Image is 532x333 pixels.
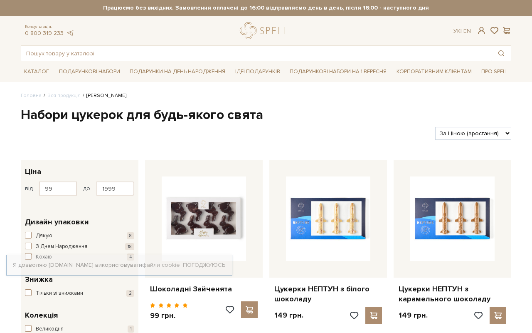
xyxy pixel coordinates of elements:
a: Подарункові набори на 1 Вересня [286,65,390,79]
input: Ціна [96,181,134,196]
a: Подарунки на День народження [126,65,229,78]
div: Ук [453,27,471,35]
a: Цукерки НЕПТУН з білого шоколаду [274,284,382,304]
span: Тільки зі знижками [36,289,83,298]
button: Пошук товару у каталозі [492,46,511,61]
a: Вся продукція [47,92,81,99]
div: Я дозволяю [DOMAIN_NAME] використовувати [7,261,232,269]
a: 0 800 319 233 [25,30,64,37]
a: Подарункові набори [56,65,123,78]
p: 149 грн. [399,311,428,320]
input: Пошук товару у каталозі [21,46,492,61]
span: | [461,27,462,35]
span: Консультація: [25,24,74,30]
li: [PERSON_NAME] [81,92,126,99]
a: Каталог [21,65,52,78]
a: Погоджуюсь [183,261,225,269]
a: logo [240,22,292,39]
button: Дякую 8 [25,232,134,240]
span: 8 [127,232,134,239]
strong: Працюємо без вихідних. Замовлення оплачені до 16:00 відправляємо день в день, після 16:00 - насту... [21,4,511,12]
p: 149 грн. [274,311,303,320]
span: Ціна [25,166,41,177]
button: З Днем Народження 18 [25,243,134,251]
span: 2 [126,290,134,297]
span: 18 [125,243,134,250]
img: Шоколадні Зайченята [162,176,246,261]
span: від [25,185,33,192]
span: до [83,185,90,192]
a: Про Spell [478,65,511,78]
a: Головна [21,92,42,99]
span: Дякую [36,232,52,240]
input: Ціна [39,181,77,196]
span: Дизайн упаковки [25,216,89,228]
a: Шоколадні Зайченята [150,284,258,294]
span: Знижка [25,274,53,285]
a: telegram [66,30,74,37]
a: Ідеї подарунків [232,65,283,78]
span: 4 [127,253,134,261]
a: Корпоративним клієнтам [393,65,475,79]
p: 99 грн. [150,311,188,321]
span: 1 [128,326,134,333]
button: Тільки зі знижками 2 [25,289,134,298]
button: Кохаю 4 [25,253,134,261]
a: файли cookie [142,261,180,268]
a: Цукерки НЕПТУН з карамельного шоколаду [399,284,506,304]
span: Кохаю [36,253,52,261]
span: Колекція [25,310,58,321]
h1: Набори цукерок для будь-якого свята [21,107,511,124]
a: En [463,27,471,35]
span: З Днем Народження [36,243,87,251]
